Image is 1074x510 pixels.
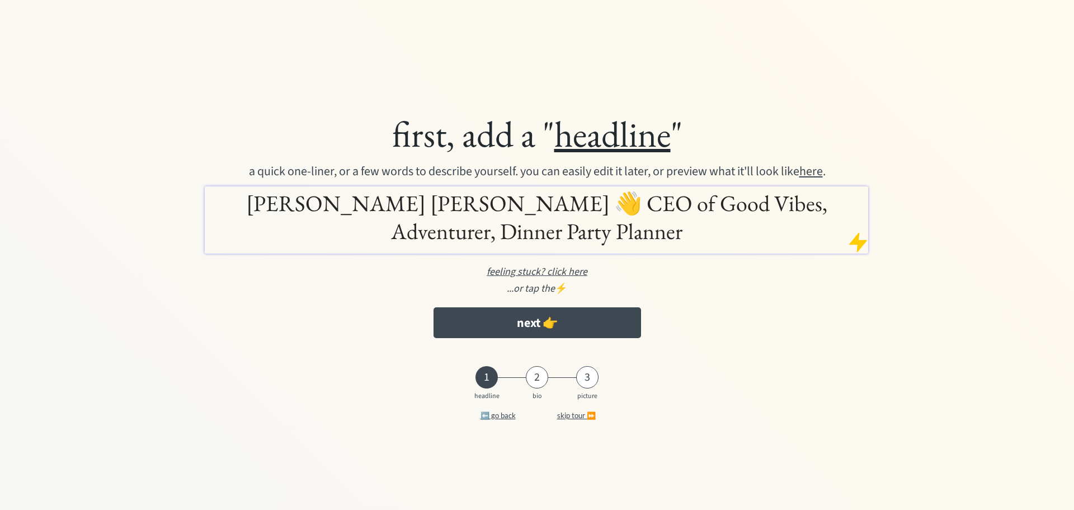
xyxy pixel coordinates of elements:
button: ⬅️ go back [461,404,534,427]
div: picture [573,392,601,400]
u: feeling stuck? click here [487,265,587,279]
div: 3 [576,371,599,384]
u: headline [554,110,671,157]
div: headline [473,392,501,400]
button: skip tour ⏩ [540,404,613,427]
h1: [PERSON_NAME] [PERSON_NAME] 👋 CEO of Good Vibes, Adventurer, Dinner Party Planner [208,189,865,245]
div: a quick one-liner, or a few words to describe yourself. you can easily edit it later, or preview ... [226,162,849,181]
button: next 👉 [434,307,641,338]
div: 1 [475,371,498,384]
u: here [799,162,823,180]
div: first, add a " " [128,111,946,157]
div: bio [523,392,551,400]
div: ⚡️ [128,281,946,296]
div: 2 [526,371,548,384]
em: ...or tap the [507,282,555,296]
